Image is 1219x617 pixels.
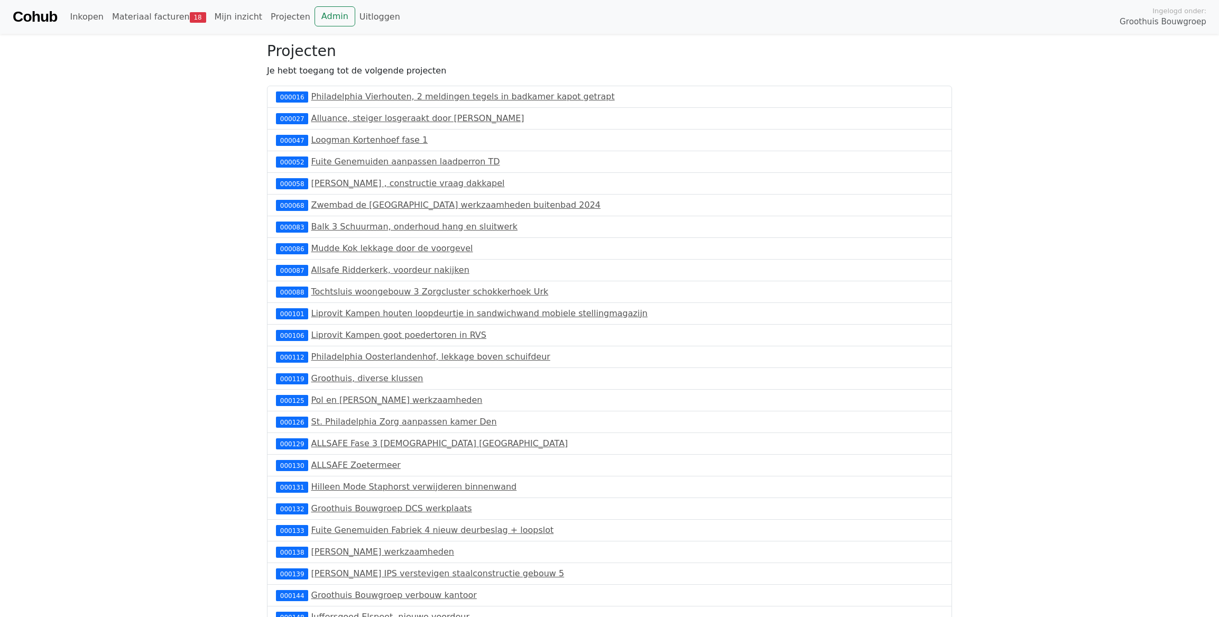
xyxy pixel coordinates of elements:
[276,482,308,492] div: 000131
[276,308,308,319] div: 000101
[276,178,308,189] div: 000058
[276,460,308,471] div: 000130
[311,503,472,513] a: Groothuis Bouwgroep DCS werkplaats
[311,460,401,470] a: ALLSAFE Zoetermeer
[311,438,568,448] a: ALLSAFE Fase 3 [DEMOGRAPHIC_DATA] [GEOGRAPHIC_DATA]
[311,156,500,167] a: Fuite Genemuiden aanpassen laadperron TD
[1120,16,1206,28] span: Groothuis Bouwgroep
[311,525,554,535] a: Fuite Genemuiden Fabriek 4 nieuw deurbeslag + loopslot
[311,547,454,557] a: [PERSON_NAME] werkzaamheden
[276,113,308,124] div: 000027
[311,352,550,362] a: Philadelphia Oosterlandenhof, lekkage boven schuifdeur
[276,135,308,145] div: 000047
[311,395,483,405] a: Pol en [PERSON_NAME] werkzaamheden
[311,265,469,275] a: Allsafe Ridderkerk, voordeur nakijken
[66,6,107,27] a: Inkopen
[276,265,308,275] div: 000087
[276,568,308,579] div: 000139
[311,243,473,253] a: Mudde Kok lekkage door de voorgevel
[276,417,308,427] div: 000126
[311,568,565,578] a: [PERSON_NAME] IPS verstevigen staalconstructie gebouw 5
[276,91,308,102] div: 000016
[311,308,648,318] a: Liprovit Kampen houten loopdeurtje in sandwichwand mobiele stellingmagazijn
[276,243,308,254] div: 000086
[355,6,404,27] a: Uitloggen
[311,287,549,297] a: Tochtsluis woongebouw 3 Zorgcluster schokkerhoek Urk
[311,417,497,427] a: St. Philadelphia Zorg aanpassen kamer Den
[315,6,355,26] a: Admin
[276,525,308,536] div: 000133
[266,6,315,27] a: Projecten
[311,330,486,340] a: Liprovit Kampen goot poedertoren in RVS
[311,178,505,188] a: [PERSON_NAME] , constructie vraag dakkapel
[276,287,308,297] div: 000088
[267,65,952,77] p: Je hebt toegang tot de volgende projecten
[210,6,267,27] a: Mijn inzicht
[276,395,308,406] div: 000125
[311,482,517,492] a: Hilleen Mode Staphorst verwijderen binnenwand
[1152,6,1206,16] span: Ingelogd onder:
[311,373,423,383] a: Groothuis, diverse klussen
[311,200,601,210] a: Zwembad de [GEOGRAPHIC_DATA] werkzaamheden buitenbad 2024
[276,352,308,362] div: 000112
[311,590,477,600] a: Groothuis Bouwgroep verbouw kantoor
[267,42,952,60] h3: Projecten
[276,373,308,384] div: 000119
[276,590,308,601] div: 000144
[311,222,518,232] a: Balk 3 Schuurman, onderhoud hang en sluitwerk
[276,330,308,340] div: 000106
[276,222,308,232] div: 000083
[311,113,524,123] a: Alluance, steiger losgeraakt door [PERSON_NAME]
[276,438,308,449] div: 000129
[190,12,206,23] span: 18
[108,6,210,27] a: Materiaal facturen18
[276,547,308,557] div: 000138
[276,156,308,167] div: 000052
[311,135,428,145] a: Loogman Kortenhoef fase 1
[276,503,308,514] div: 000132
[311,91,615,102] a: Philadelphia Vierhouten, 2 meldingen tegels in badkamer kapot getrapt
[13,4,57,30] a: Cohub
[276,200,308,210] div: 000068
